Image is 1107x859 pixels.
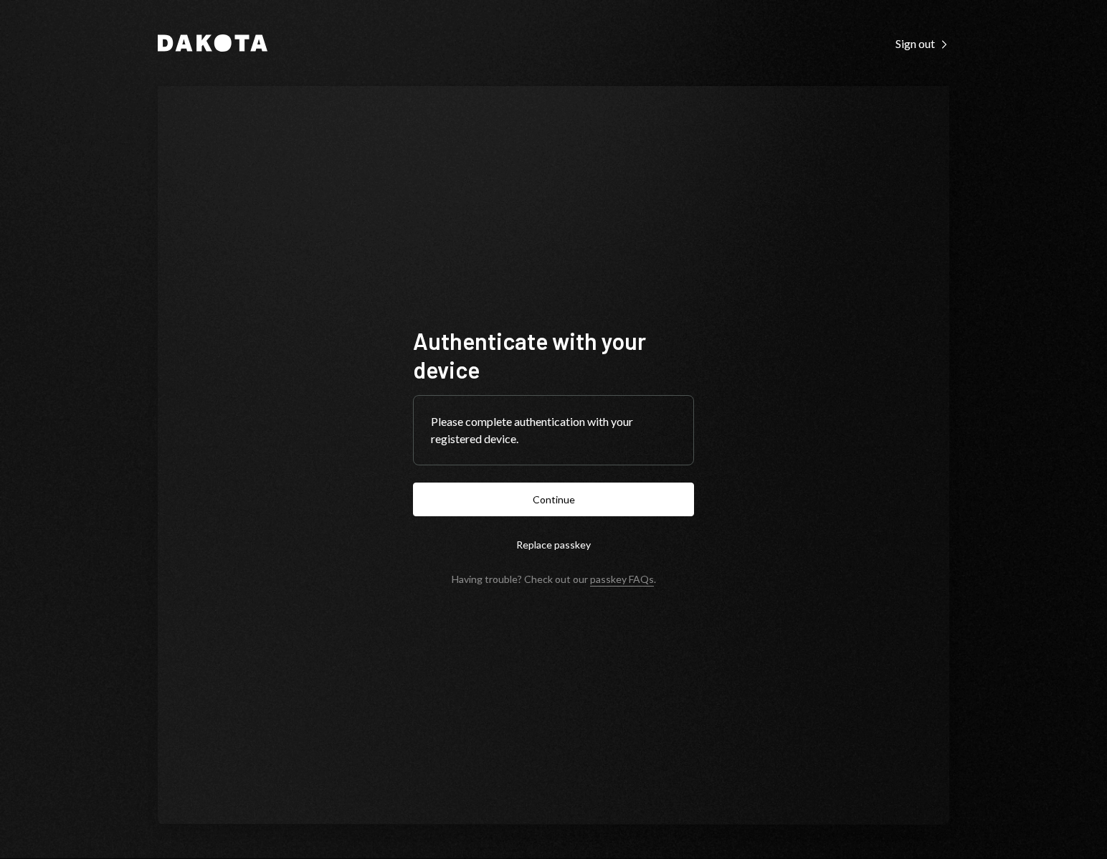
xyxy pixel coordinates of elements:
[452,573,656,585] div: Having trouble? Check out our .
[413,528,694,561] button: Replace passkey
[590,573,654,587] a: passkey FAQs
[413,483,694,516] button: Continue
[895,35,949,51] a: Sign out
[413,326,694,384] h1: Authenticate with your device
[895,37,949,51] div: Sign out
[431,413,676,447] div: Please complete authentication with your registered device.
